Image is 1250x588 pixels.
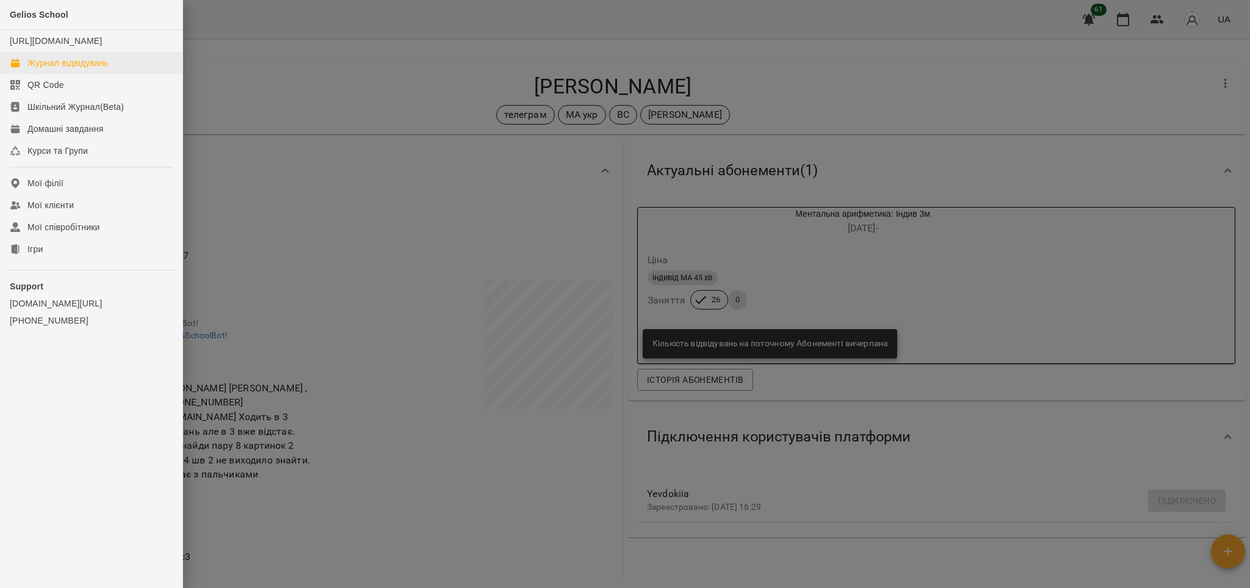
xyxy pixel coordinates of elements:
[27,101,124,113] div: Шкільний Журнал(Beta)
[10,10,68,20] span: Gelios School
[27,123,103,135] div: Домашні завдання
[27,243,43,255] div: Ігри
[27,199,74,211] div: Мої клієнти
[10,297,173,310] a: [DOMAIN_NAME][URL]
[10,280,173,292] p: Support
[27,57,109,69] div: Журнал відвідувань
[10,314,173,327] a: [PHONE_NUMBER]
[27,221,100,233] div: Мої співробітники
[27,177,63,189] div: Мої філії
[27,145,88,157] div: Курси та Групи
[10,36,102,46] a: [URL][DOMAIN_NAME]
[27,79,64,91] div: QR Code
